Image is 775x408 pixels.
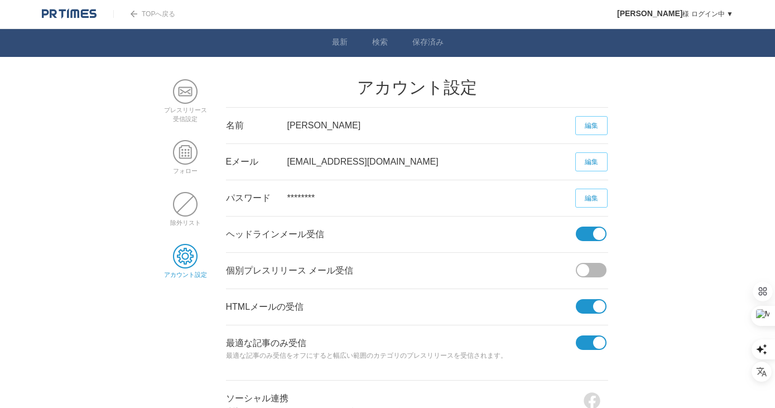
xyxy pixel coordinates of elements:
a: 編集 [575,152,608,171]
a: 検索 [372,37,388,49]
div: 個別プレスリリース メール受信 [226,253,576,289]
a: 除外リスト [170,211,201,226]
img: logo.png [42,8,97,20]
div: パスワード [226,180,287,216]
div: 最適な記事のみ受信 [226,325,576,380]
div: 名前 [226,108,287,143]
a: 編集 [575,189,608,208]
a: [PERSON_NAME]様 ログイン中 ▼ [617,10,733,18]
p: 最適な記事のみ受信をオフにすると幅広い範囲のカテゴリのプレスリリースを受信されます。 [226,350,576,362]
div: Eメール [226,144,287,180]
div: [EMAIL_ADDRESS][DOMAIN_NAME] [287,144,576,180]
div: [PERSON_NAME] [287,108,576,143]
div: HTMLメールの受信 [226,289,576,325]
a: アカウント設定 [164,263,207,278]
a: プレスリリース受信設定 [164,98,207,122]
div: ヘッドラインメール受信 [226,217,576,252]
a: 保存済み [412,37,444,49]
a: TOPへ戻る [113,10,175,18]
a: 最新 [332,37,348,49]
a: フォロー [173,159,198,174]
a: 編集 [575,116,608,135]
img: arrow.png [131,11,137,17]
h2: アカウント設定 [226,79,608,96]
span: [PERSON_NAME] [617,9,682,18]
